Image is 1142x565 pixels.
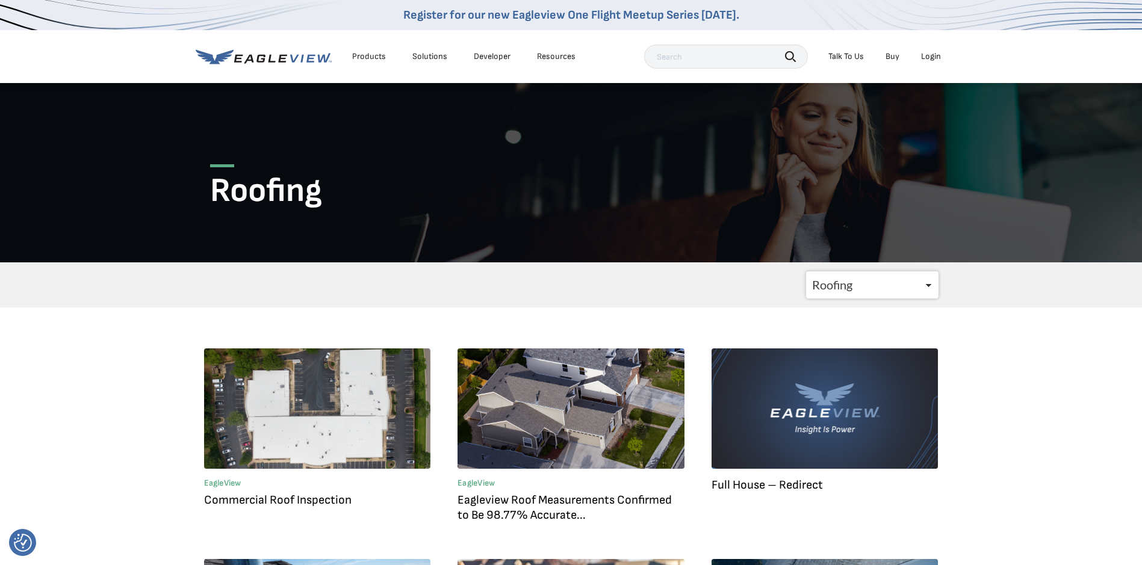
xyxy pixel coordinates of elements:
a: Eagleview Roof Measurements Confirmed to Be 98.77% Accurate... [458,493,672,522]
a: Commercial Roof Inspection [204,493,352,507]
a: "Aerial view of a suburban neighborhood featuring two-story modern homes with gabled roofs, beige... [458,348,684,469]
h1: Roofing [210,164,933,212]
div: Resources [537,51,576,62]
button: Consent Preferences [14,534,32,552]
a: Full House – Redirect [712,478,823,492]
a: Developer [474,51,510,62]
a: ev-default-img [712,348,939,469]
div: Talk To Us [828,51,864,62]
div: Solutions [412,51,447,62]
a: Aerial image of commercial building. [204,348,431,469]
img: Revisit consent button [14,534,32,552]
a: EagleView [458,478,495,488]
div: Login [921,51,941,62]
input: Search [644,45,808,69]
a: EagleView [204,478,241,488]
a: Register for our new Eagleview One Flight Meetup Series [DATE]. [403,8,739,22]
div: Products [352,51,386,62]
a: Buy [886,51,899,62]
